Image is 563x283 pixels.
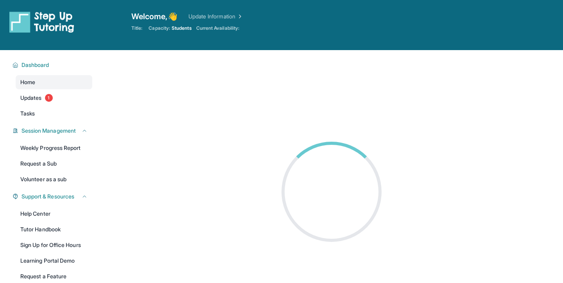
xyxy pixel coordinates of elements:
a: Tasks [16,106,92,121]
a: Update Information [188,13,243,20]
span: Capacity: [149,25,170,31]
span: Home [20,78,35,86]
button: Session Management [18,127,88,135]
button: Dashboard [18,61,88,69]
span: Support & Resources [22,193,74,200]
a: Sign Up for Office Hours [16,238,92,252]
span: Students [172,25,192,31]
a: Learning Portal Demo [16,254,92,268]
a: Volunteer as a sub [16,172,92,186]
a: Updates1 [16,91,92,105]
img: Chevron Right [235,13,243,20]
a: Tutor Handbook [16,222,92,236]
a: Help Center [16,207,92,221]
span: Current Availability: [196,25,239,31]
img: logo [9,11,74,33]
span: Updates [20,94,42,102]
span: Tasks [20,110,35,117]
span: Welcome, 👋 [131,11,178,22]
span: 1 [45,94,53,102]
a: Weekly Progress Report [16,141,92,155]
span: Title: [131,25,142,31]
a: Request a Sub [16,157,92,171]
span: Dashboard [22,61,49,69]
button: Support & Resources [18,193,88,200]
a: Home [16,75,92,89]
span: Session Management [22,127,76,135]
